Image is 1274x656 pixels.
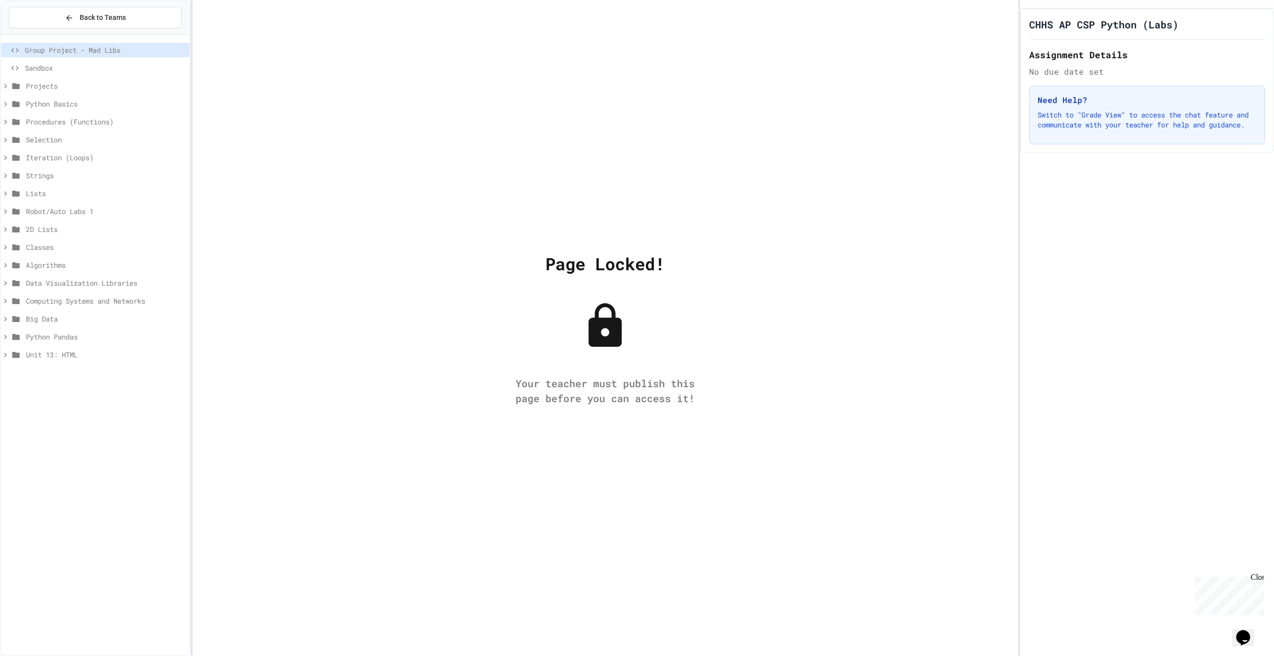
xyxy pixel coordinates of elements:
[1232,616,1264,646] iframe: chat widget
[26,331,186,342] span: Python Pandas
[506,376,705,406] div: Your teacher must publish this page before you can access it!
[26,242,186,252] span: Classes
[9,7,182,28] button: Back to Teams
[25,63,186,73] span: Sandbox
[26,152,186,163] span: Iteration (Loops)
[1029,17,1178,31] h1: CHHS AP CSP Python (Labs)
[1029,66,1265,78] div: No due date set
[26,116,186,127] span: Procedures (Functions)
[26,224,186,234] span: 2D Lists
[1029,48,1265,62] h2: Assignment Details
[26,170,186,181] span: Strings
[26,188,186,199] span: Lists
[26,296,186,306] span: Computing Systems and Networks
[26,99,186,109] span: Python Basics
[4,4,69,63] div: Chat with us now!Close
[1191,573,1264,615] iframe: chat widget
[26,81,186,91] span: Projects
[26,314,186,324] span: Big Data
[80,12,126,23] span: Back to Teams
[26,134,186,145] span: Selection
[1038,94,1257,106] h3: Need Help?
[545,251,665,276] div: Page Locked!
[1038,110,1257,130] p: Switch to "Grade View" to access the chat feature and communicate with your teacher for help and ...
[26,260,186,270] span: Algorithms
[26,278,186,288] span: Data Visualization Libraries
[26,206,186,217] span: Robot/Auto Labs 1
[25,45,186,55] span: Group Project - Mad Libs
[26,349,186,360] span: Unit 13: HTML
